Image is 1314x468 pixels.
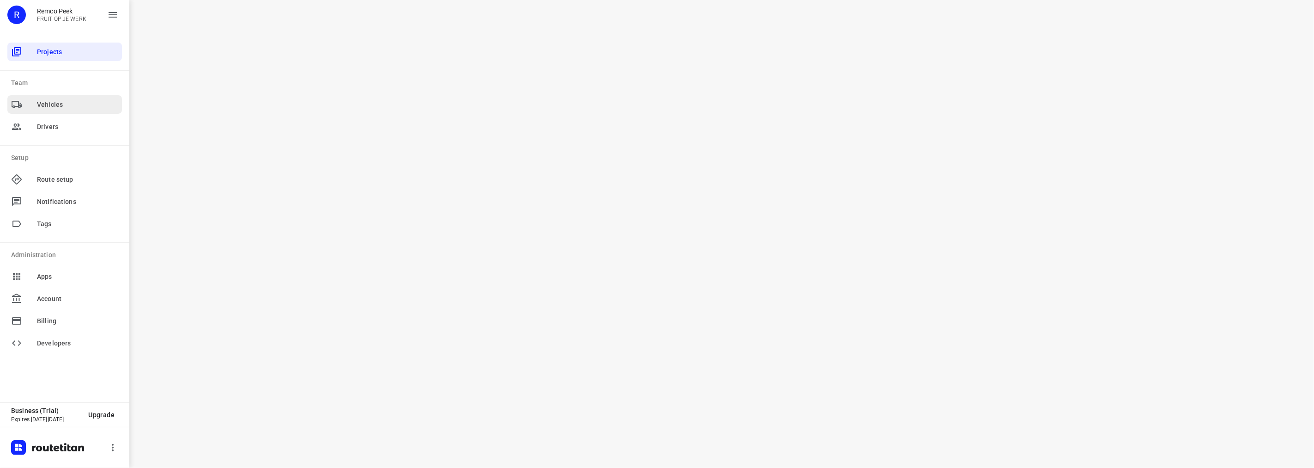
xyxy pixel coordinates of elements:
div: Billing [7,312,122,330]
div: Apps [7,267,122,286]
span: Developers [37,339,118,348]
p: FRUIT OP JE WERK [37,16,86,22]
span: Account [37,294,118,304]
span: Upgrade [88,411,115,419]
p: Team [11,78,122,88]
span: Route setup [37,175,118,185]
div: Developers [7,334,122,352]
span: Tags [37,219,118,229]
div: Vehicles [7,95,122,114]
p: Remco Peek [37,7,86,15]
div: Notifications [7,192,122,211]
div: Account [7,289,122,308]
span: Billing [37,316,118,326]
p: Administration [11,250,122,260]
div: Tags [7,215,122,233]
span: Notifications [37,197,118,207]
p: Setup [11,153,122,163]
span: Apps [37,272,118,282]
span: Projects [37,47,118,57]
button: Upgrade [81,406,122,423]
div: Drivers [7,117,122,136]
div: R [7,6,26,24]
span: Drivers [37,122,118,132]
span: Vehicles [37,100,118,110]
p: Expires [DATE][DATE] [11,416,81,423]
div: Projects [7,43,122,61]
p: Business (Trial) [11,407,81,414]
div: Route setup [7,170,122,189]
